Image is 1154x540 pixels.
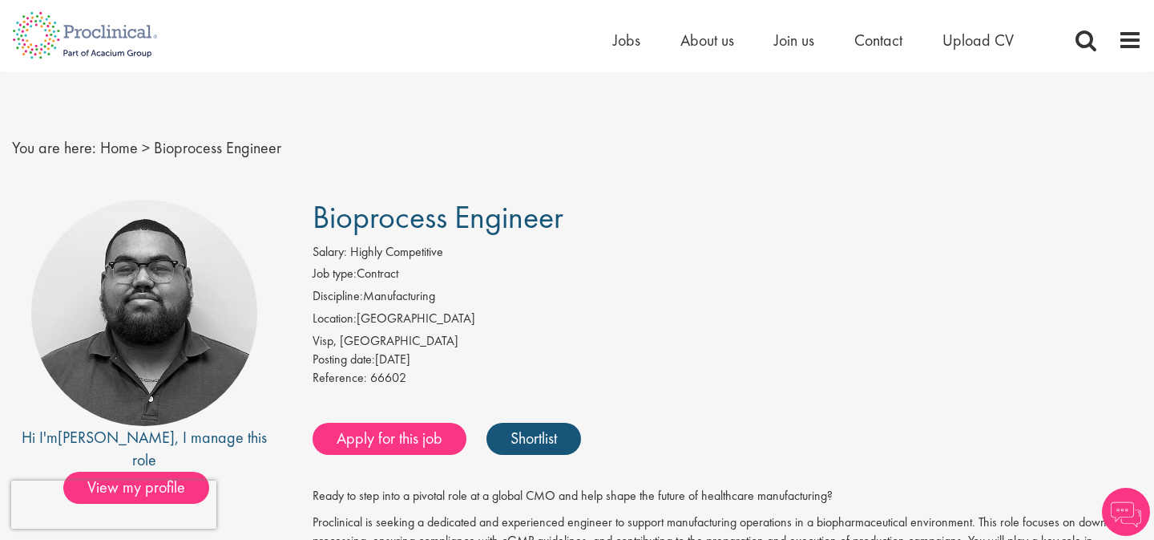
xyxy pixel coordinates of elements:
[313,369,367,388] label: Reference:
[313,310,1142,332] li: [GEOGRAPHIC_DATA]
[854,30,902,51] a: Contact
[12,137,96,158] span: You are here:
[1102,488,1150,536] img: Chatbot
[313,265,357,283] label: Job type:
[31,200,257,426] img: imeage of recruiter Ashley Bennett
[613,30,640,51] a: Jobs
[313,351,1142,369] div: [DATE]
[63,472,209,504] span: View my profile
[313,487,1142,505] p: Ready to step into a pivotal role at a global CMO and help shape the future of healthcare manufac...
[486,423,581,455] a: Shortlist
[142,137,150,158] span: >
[12,426,276,472] div: Hi I'm , I manage this role
[313,243,347,262] label: Salary:
[313,332,1142,351] div: Visp, [GEOGRAPHIC_DATA]
[942,30,1014,51] a: Upload CV
[100,137,138,158] a: breadcrumb link
[313,351,375,367] span: Posting date:
[370,369,406,386] span: 66602
[313,287,1142,310] li: Manufacturing
[154,137,281,158] span: Bioprocess Engineer
[63,475,225,496] a: View my profile
[350,243,443,260] span: Highly Competitive
[313,265,1142,287] li: Contract
[313,310,357,328] label: Location:
[313,287,363,306] label: Discipline:
[313,423,466,455] a: Apply for this job
[11,481,216,529] iframe: reCAPTCHA
[58,427,175,448] a: [PERSON_NAME]
[680,30,734,51] a: About us
[313,197,563,238] span: Bioprocess Engineer
[774,30,814,51] a: Join us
